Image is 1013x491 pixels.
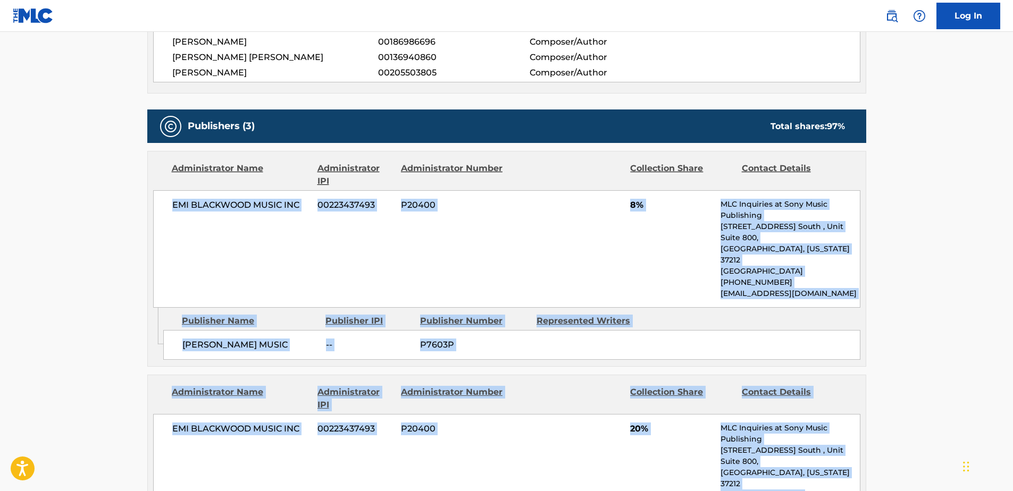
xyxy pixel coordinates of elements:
[742,162,845,188] div: Contact Details
[630,386,733,411] div: Collection Share
[164,120,177,133] img: Publishers
[721,467,859,489] p: [GEOGRAPHIC_DATA], [US_STATE] 37212
[721,266,859,277] p: [GEOGRAPHIC_DATA]
[378,51,529,64] span: 00136940860
[188,120,255,132] h5: Publishers (3)
[960,440,1013,491] iframe: Chat Widget
[721,445,859,467] p: [STREET_ADDRESS] South , Unit Suite 800,
[401,422,504,435] span: P20400
[530,51,667,64] span: Composer/Author
[885,10,898,22] img: search
[537,315,645,327] div: Represented Writers
[630,162,733,188] div: Collection Share
[881,5,902,27] a: Public Search
[936,3,1000,29] a: Log In
[317,386,393,411] div: Administrator IPI
[317,199,393,211] span: 00223437493
[401,199,504,211] span: P20400
[326,338,412,351] span: --
[317,422,393,435] span: 00223437493
[317,162,393,188] div: Administrator IPI
[721,199,859,221] p: MLC Inquiries at Sony Music Publishing
[325,315,412,327] div: Publisher IPI
[401,162,504,188] div: Administrator Number
[172,36,379,48] span: [PERSON_NAME]
[378,66,529,79] span: 00205503805
[530,36,667,48] span: Composer/Author
[909,5,930,27] div: Help
[172,422,310,435] span: EMI BLACKWOOD MUSIC INC
[630,422,713,435] span: 20%
[420,315,529,327] div: Publisher Number
[172,386,309,411] div: Administrator Name
[742,386,845,411] div: Contact Details
[721,422,859,445] p: MLC Inquiries at Sony Music Publishing
[721,221,859,243] p: [STREET_ADDRESS] South , Unit Suite 800,
[172,66,379,79] span: [PERSON_NAME]
[401,386,504,411] div: Administrator Number
[182,338,318,351] span: [PERSON_NAME] MUSIC
[721,277,859,288] p: [PHONE_NUMBER]
[827,121,845,131] span: 97 %
[630,199,713,211] span: 8%
[530,66,667,79] span: Composer/Author
[172,51,379,64] span: [PERSON_NAME] [PERSON_NAME]
[13,8,54,23] img: MLC Logo
[963,451,969,482] div: Drag
[182,315,317,327] div: Publisher Name
[771,120,845,133] div: Total shares:
[420,338,529,351] span: P7603P
[378,36,529,48] span: 00186986696
[721,288,859,299] p: [EMAIL_ADDRESS][DOMAIN_NAME]
[913,10,926,22] img: help
[172,162,309,188] div: Administrator Name
[172,199,310,211] span: EMI BLACKWOOD MUSIC INC
[721,243,859,266] p: [GEOGRAPHIC_DATA], [US_STATE] 37212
